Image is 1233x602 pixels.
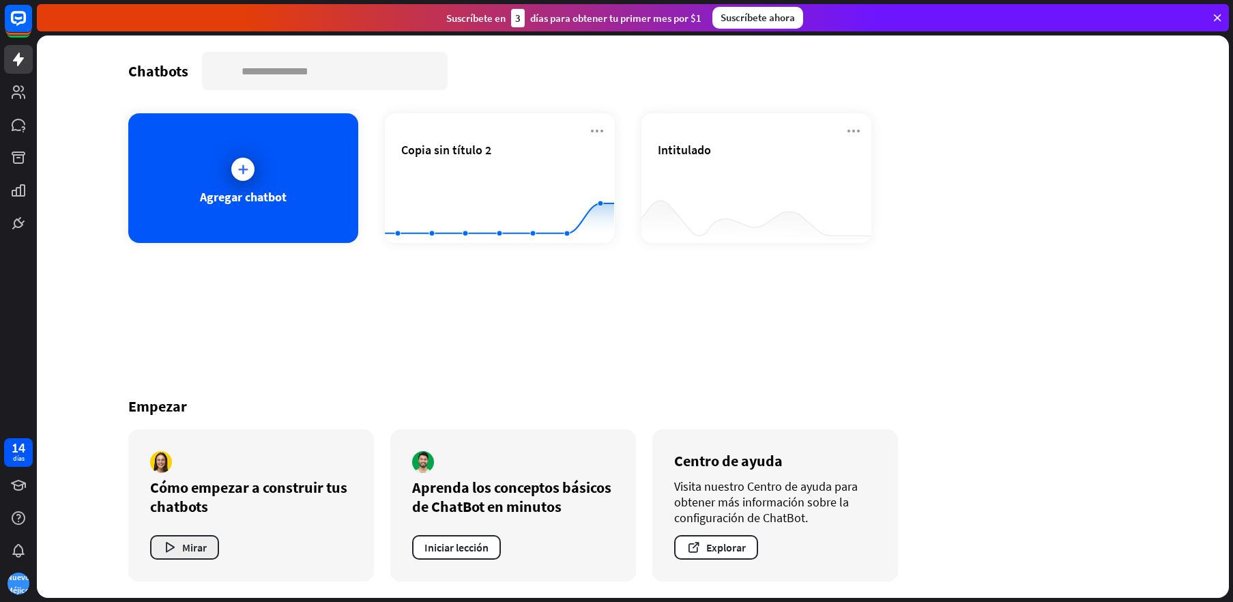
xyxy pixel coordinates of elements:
font: 3 [515,12,521,25]
font: Centro de ayuda [674,451,783,470]
font: Suscríbete en [446,12,506,25]
font: Aprenda los conceptos básicos de ChatBot en minutos [412,478,611,516]
font: Explorar [706,541,746,554]
font: 14 [12,439,25,456]
font: Empezar [128,397,187,416]
font: Cómo empezar a construir tus chatbots [150,478,347,516]
font: Agregar chatbot [200,189,287,205]
span: Intitulado [658,142,711,158]
span: Copia sin título 2 [401,142,491,158]
font: Chatbots [128,61,188,81]
button: Explorar [674,535,758,560]
font: Mirar [182,541,207,554]
font: días [13,454,25,463]
button: Iniciar lección [412,535,501,560]
button: Abrir el widget de chat LiveChat [11,5,52,46]
font: Suscríbete ahora [721,11,795,24]
img: autor [412,451,434,473]
font: días para obtener tu primer mes por $1 [530,12,701,25]
button: Mirar [150,535,219,560]
a: 14 días [4,438,33,467]
font: Iniciar lección [424,541,489,554]
img: autor [150,451,172,473]
font: Visita nuestro Centro de ayuda para obtener más información sobre la configuración de ChatBot. [674,478,858,526]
